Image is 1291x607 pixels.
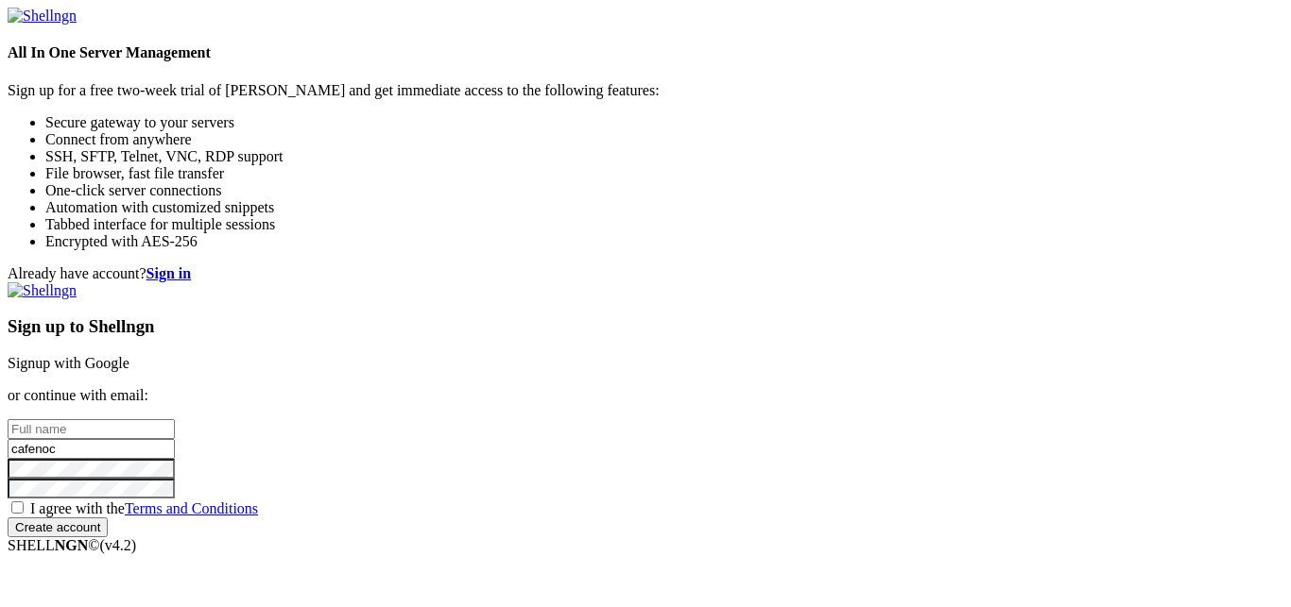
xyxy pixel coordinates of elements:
[8,282,77,299] img: Shellngn
[45,114,1283,131] li: Secure gateway to your servers
[125,500,258,516] a: Terms and Conditions
[8,355,129,371] a: Signup with Google
[8,517,108,537] input: Create account
[8,265,1283,282] div: Already have account?
[45,148,1283,165] li: SSH, SFTP, Telnet, VNC, RDP support
[45,165,1283,182] li: File browser, fast file transfer
[100,537,137,553] span: 4.2.0
[8,387,1283,404] p: or continue with email:
[45,199,1283,216] li: Automation with customized snippets
[45,182,1283,199] li: One-click server connections
[55,537,89,553] b: NGN
[8,82,1283,99] p: Sign up for a free two-week trial of [PERSON_NAME] and get immediate access to the following feat...
[146,265,192,281] a: Sign in
[8,537,136,553] span: SHELL ©
[45,233,1283,250] li: Encrypted with AES-256
[11,501,24,514] input: I agree with theTerms and Conditions
[8,419,175,439] input: Full name
[30,500,258,516] span: I agree with the
[8,8,77,25] img: Shellngn
[8,44,1283,61] h4: All In One Server Management
[8,316,1283,337] h3: Sign up to Shellngn
[45,216,1283,233] li: Tabbed interface for multiple sessions
[45,131,1283,148] li: Connect from anywhere
[8,439,175,459] input: Email address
